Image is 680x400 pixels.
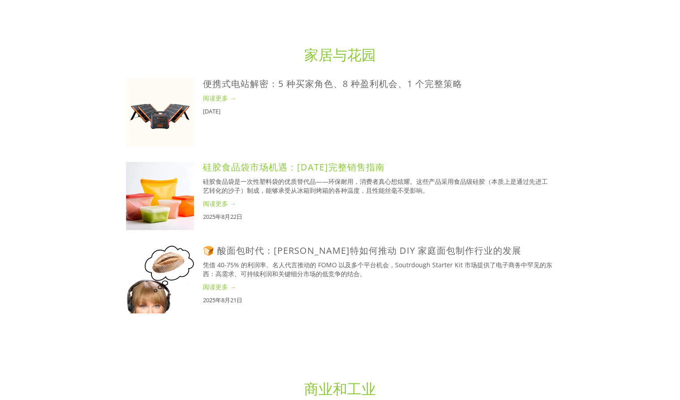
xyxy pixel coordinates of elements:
[203,283,236,291] font: 阅读更多 →
[126,78,194,147] img: 便携式电站解密：5 种买家角色、8 种盈利机会、1 个完整策略
[126,162,194,230] img: 硅胶食品袋市场机遇：2025年完整销售指南
[304,45,376,64] a: 家居与花园
[203,244,521,257] a: 🍞 酸面包时代：[PERSON_NAME]特如何推动 DIY 家庭面包制作行业的发展
[203,199,236,208] font: 阅读更多 →
[203,94,236,102] font: 阅读更多 →
[203,261,552,278] font: 凭借 40-75% 的利润率、名人代言推动的 FOMO 以及多个平台机会，Soutrdough Starter Kit 市场提供了电子商务中罕见的东西：高需求、可持续利润和关键细分市场的低竞争的结合。
[126,245,203,313] a: 🍞 酸面包时代：泰勒·斯威夫特如何推动 DIY 家庭面包制作行业的发展
[126,78,203,147] a: 便携式电站解密：5 种买家角色、8 种盈利机会、1 个完整策略
[304,379,376,398] a: 商业和工业
[203,107,220,115] font: [DATE]
[126,162,203,230] a: 硅胶食品袋市场机遇：2025年完整销售指南
[203,199,554,208] a: 阅读更多 →
[203,78,462,90] a: 便携式电站解密：5 种买家角色、8 种盈利机会、1 个完整策略
[203,283,554,291] a: 阅读更多 →
[203,296,242,304] font: 2025年8月21日
[203,213,242,221] font: 2025年8月22日
[126,245,194,313] img: 🍞 酸面包时代：泰勒·斯威夫特如何推动 DIY 家庭面包制作行业的发展
[203,94,554,103] a: 阅读更多 →
[203,161,385,173] a: 硅胶食品袋市场机遇：[DATE]完整销售指南
[203,177,548,195] font: 硅胶食品袋是一次性塑料袋的优质替代品——环保耐用，消费者真心想炫耀。这些产品采用食品级硅胶（本质上是通过先进工艺转化的沙子）制成，能够承受从冰箱到烤箱的各种温度，且性能丝毫不受影响。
